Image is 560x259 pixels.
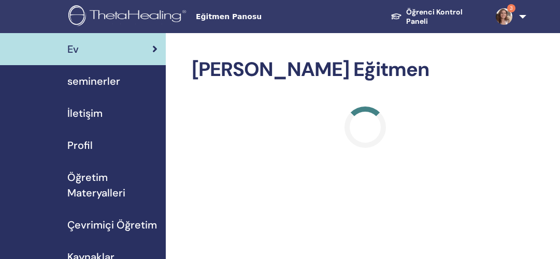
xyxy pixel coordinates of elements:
[507,4,515,12] span: 3
[68,5,190,28] img: logo.png
[67,73,120,89] span: seminerler
[196,11,351,22] span: Eğitmen Panosu
[67,41,79,57] span: Ev
[382,3,487,31] a: Öğrenci Kontrol Paneli
[67,138,93,153] span: Profil
[67,170,157,201] span: Öğretim Materyalleri
[67,217,157,233] span: Çevrimiçi Öğretim
[67,105,103,121] span: İletişim
[391,12,402,20] img: graduation-cap-white.svg
[496,8,512,25] img: default.jpg
[192,58,539,82] h2: [PERSON_NAME] Eğitmen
